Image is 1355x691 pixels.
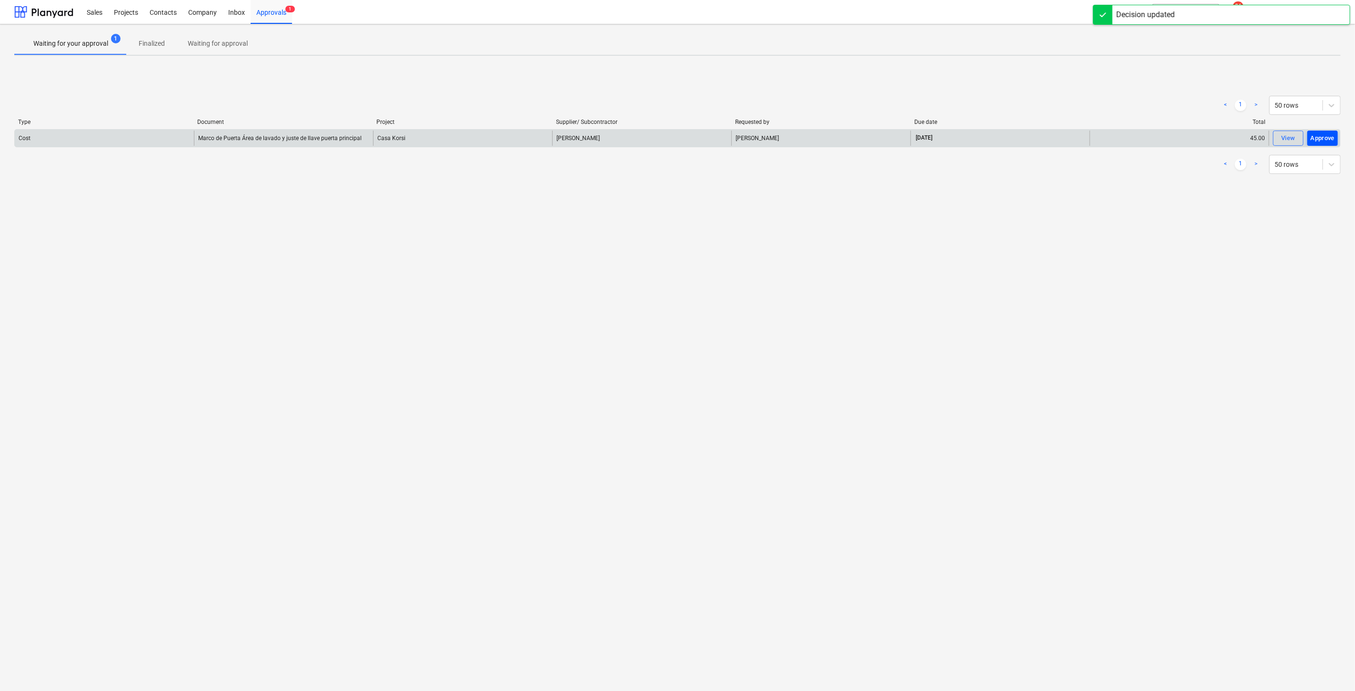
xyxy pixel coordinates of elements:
a: Page 1 is your current page [1235,159,1246,170]
div: View [1281,133,1295,144]
div: Marco de Puerta Área de lavado y juste de llave puerta principal [198,135,362,142]
div: [PERSON_NAME] [552,131,731,146]
div: Supplier/ Subcontractor [556,119,728,125]
p: Waiting for your approval [33,39,108,49]
div: Decision updated [1116,9,1175,20]
span: Casa Korsi [377,135,405,142]
div: Approve [1311,133,1335,144]
p: Waiting for approval [188,39,248,49]
span: [DATE] [915,134,933,142]
p: Finalized [139,39,165,49]
div: 45.00 [1090,131,1269,146]
a: Next page [1250,100,1262,111]
iframe: Chat Widget [1307,645,1355,691]
a: Previous page [1220,159,1231,170]
div: Widget de chat [1307,645,1355,691]
div: Project [377,119,548,125]
div: [PERSON_NAME] [731,131,910,146]
div: Document [197,119,369,125]
span: 1 [285,6,295,12]
a: Page 1 is your current page [1235,100,1246,111]
a: Next page [1250,159,1262,170]
div: Total [1094,119,1265,125]
div: Requested by [735,119,907,125]
span: 1 [111,34,121,43]
div: Type [18,119,190,125]
button: View [1273,131,1304,146]
a: Previous page [1220,100,1231,111]
button: Approve [1307,131,1338,146]
div: Due date [914,119,1086,125]
div: Cost [19,135,30,142]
